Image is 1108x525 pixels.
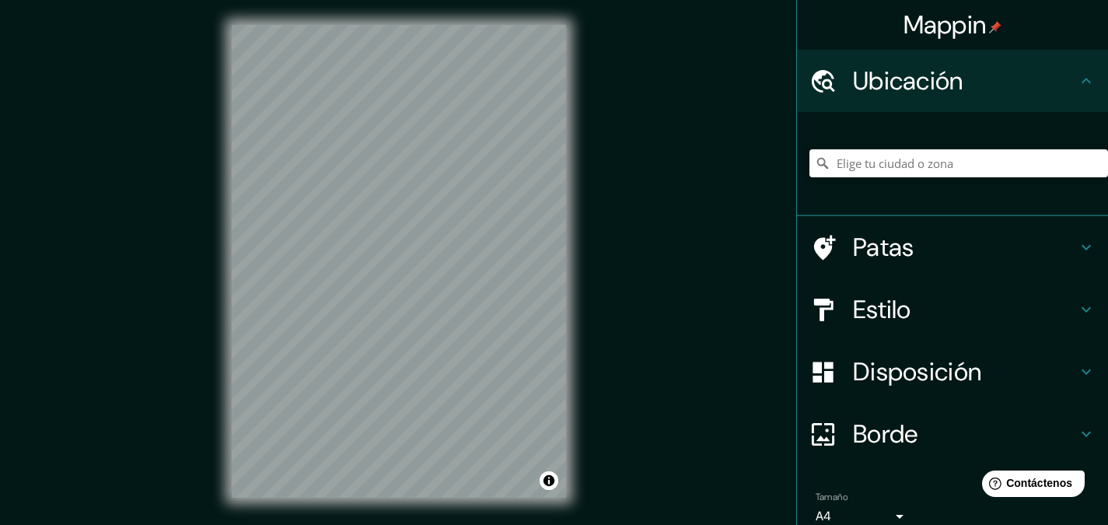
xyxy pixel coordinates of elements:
div: Ubicación [797,50,1108,112]
font: Ubicación [853,65,963,97]
font: Borde [853,418,918,450]
button: Activar o desactivar atribución [540,471,558,490]
font: Patas [853,231,914,264]
div: Patas [797,216,1108,278]
font: Disposición [853,355,981,388]
img: pin-icon.png [989,21,1001,33]
div: Disposición [797,341,1108,403]
font: A4 [816,508,831,524]
font: Estilo [853,293,911,326]
font: Mappin [904,9,987,41]
iframe: Lanzador de widgets de ayuda [970,464,1091,508]
input: Elige tu ciudad o zona [809,149,1108,177]
div: Borde [797,403,1108,465]
font: Tamaño [816,491,848,503]
div: Estilo [797,278,1108,341]
canvas: Mapa [232,25,566,498]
